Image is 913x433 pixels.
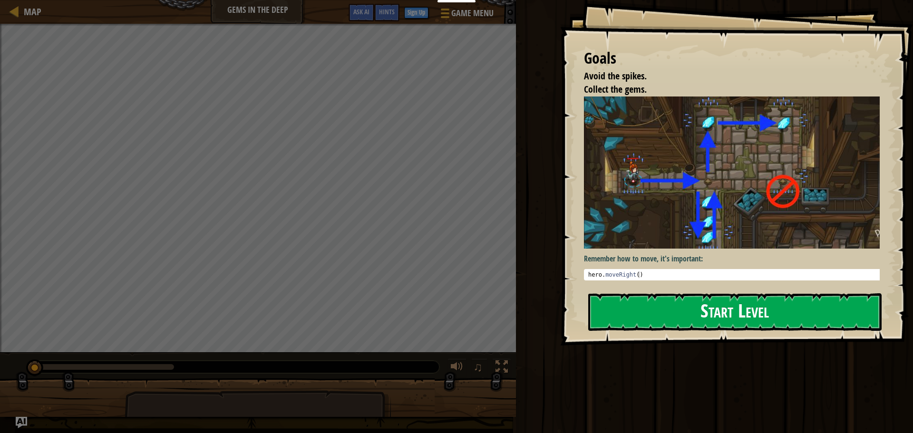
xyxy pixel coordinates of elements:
[379,7,395,16] span: Hints
[19,5,41,18] a: Map
[353,7,369,16] span: Ask AI
[447,358,466,378] button: Adjust volume
[588,293,882,331] button: Start Level
[584,253,887,264] p: Remember how to move, it's important:
[584,96,887,249] img: Gems in the deep
[572,83,877,96] li: Collect the gems.
[24,5,41,18] span: Map
[349,4,374,21] button: Ask AI
[492,358,511,378] button: Toggle fullscreen
[584,69,647,82] span: Avoid the spikes.
[473,360,483,374] span: ♫
[584,48,880,69] div: Goals
[433,4,499,26] button: Game Menu
[572,69,877,83] li: Avoid the spikes.
[451,7,494,19] span: Game Menu
[16,417,27,428] button: Ask AI
[471,358,487,378] button: ♫
[404,7,428,19] button: Sign Up
[584,83,647,96] span: Collect the gems.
